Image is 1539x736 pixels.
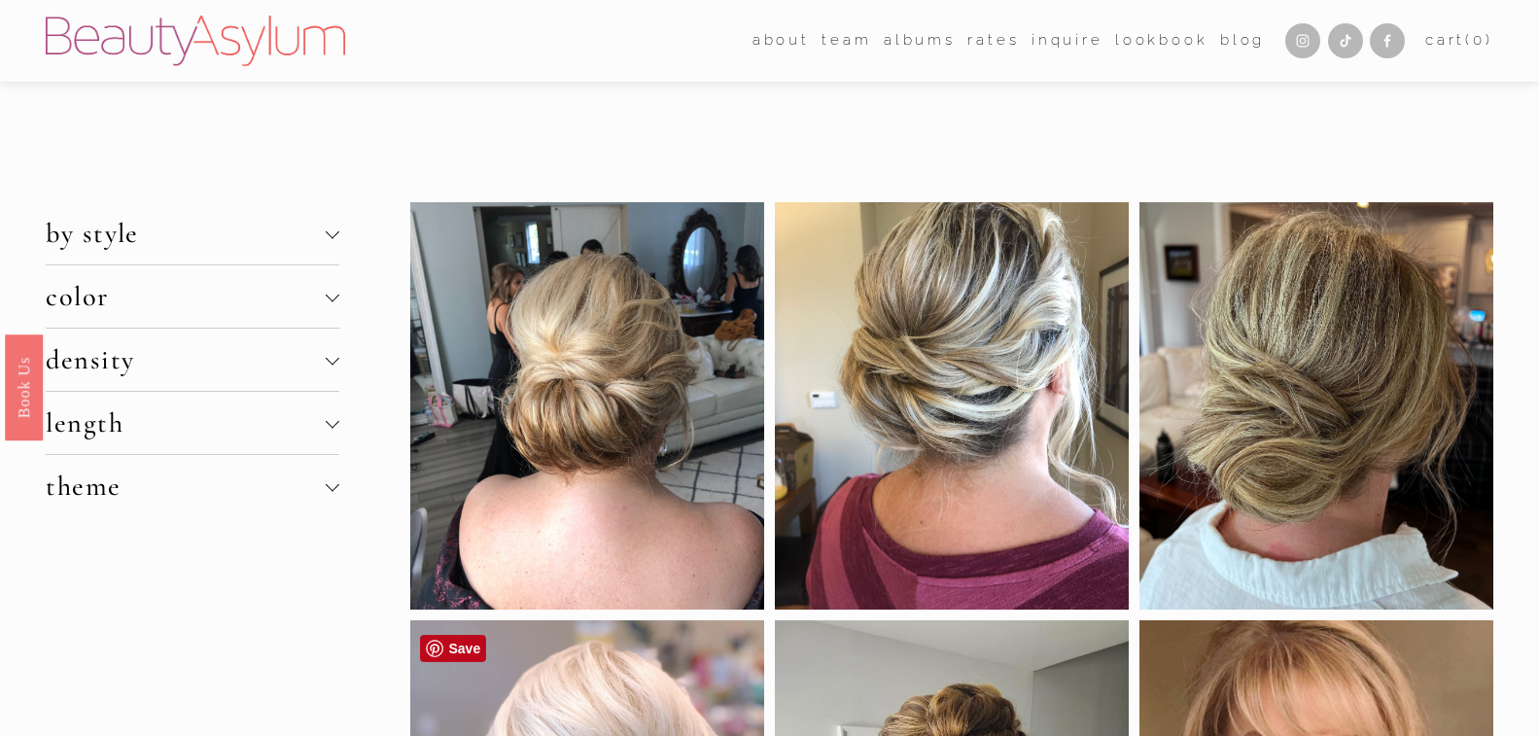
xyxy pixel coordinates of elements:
span: about [752,27,810,53]
a: Book Us [5,333,43,439]
span: theme [46,470,325,503]
a: TikTok [1328,23,1363,58]
a: Rates [967,26,1019,55]
span: ( ) [1465,31,1492,49]
button: density [46,329,338,391]
a: Lookbook [1115,26,1207,55]
a: Pin it! [420,635,486,662]
span: length [46,406,325,439]
button: by style [46,202,338,264]
span: by style [46,217,325,250]
button: color [46,265,338,328]
span: density [46,343,325,376]
a: folder dropdown [822,26,871,55]
a: 0 items in cart [1425,27,1492,53]
a: Blog [1220,26,1265,55]
span: team [822,27,871,53]
a: Facebook [1370,23,1405,58]
span: color [46,280,325,313]
a: albums [884,26,956,55]
button: theme [46,455,338,517]
a: folder dropdown [752,26,810,55]
a: Instagram [1285,23,1320,58]
span: 0 [1473,31,1486,49]
img: Beauty Asylum | Bridal Hair &amp; Makeup Charlotte &amp; Atlanta [46,16,344,66]
button: length [46,392,338,454]
a: Inquire [1032,26,1102,55]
